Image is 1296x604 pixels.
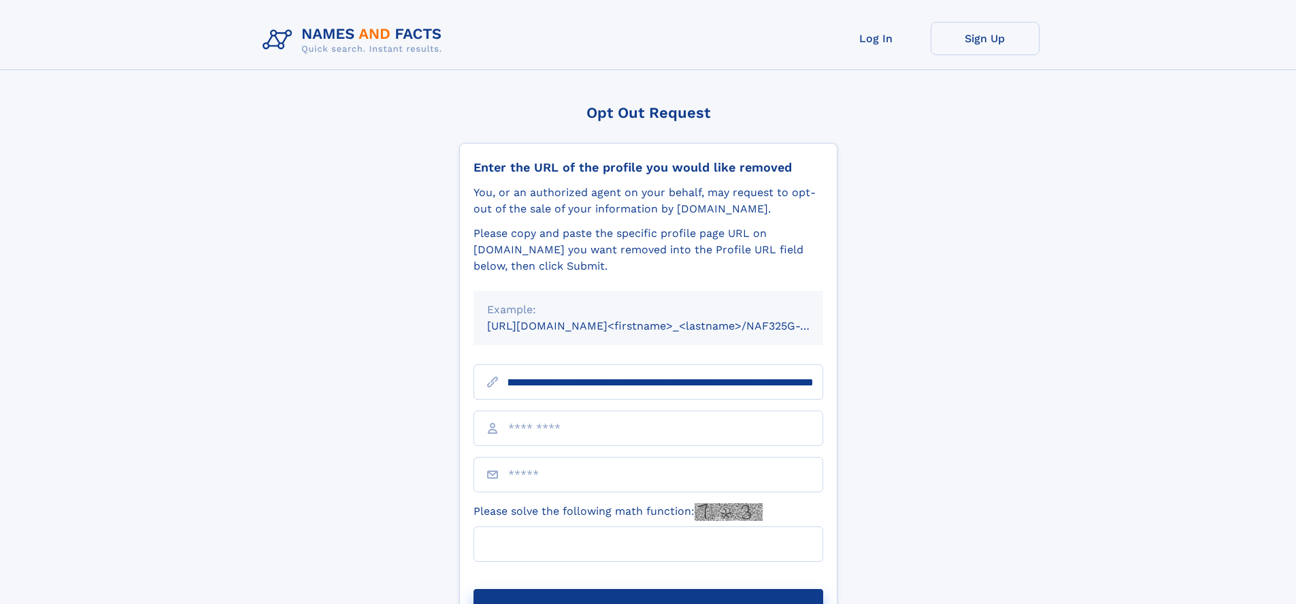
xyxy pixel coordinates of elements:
[487,319,849,332] small: [URL][DOMAIN_NAME]<firstname>_<lastname>/NAF325G-xxxxxxxx
[473,503,763,521] label: Please solve the following math function:
[257,22,453,59] img: Logo Names and Facts
[459,104,837,121] div: Opt Out Request
[931,22,1040,55] a: Sign Up
[822,22,931,55] a: Log In
[473,185,823,217] div: You, or an authorized agent on your behalf, may request to opt-out of the sale of your informatio...
[473,225,823,274] div: Please copy and paste the specific profile page URL on [DOMAIN_NAME] you want removed into the Pr...
[487,302,810,318] div: Example:
[473,160,823,175] div: Enter the URL of the profile you would like removed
